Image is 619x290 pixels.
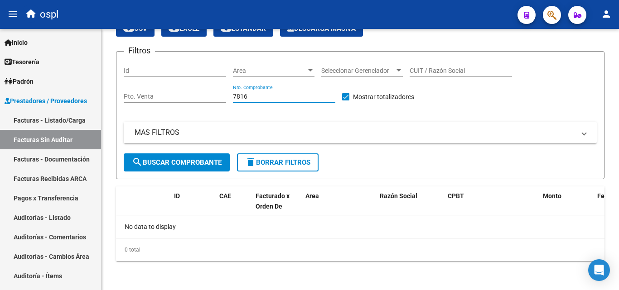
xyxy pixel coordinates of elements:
[321,67,395,75] span: Seleccionar Gerenciador
[245,157,256,167] mat-icon: delete
[135,128,575,138] mat-panel-title: MAS FILTROS
[543,192,561,200] span: Monto
[116,215,604,238] div: No data to display
[124,44,155,57] h3: Filtros
[256,192,290,210] span: Facturado x Orden De
[169,24,199,33] span: EXCEL
[221,24,266,33] span: Estandar
[588,259,610,281] div: Open Intercom Messenger
[124,153,230,171] button: Buscar Comprobante
[5,57,39,67] span: Tesorería
[5,76,34,86] span: Padrón
[380,192,417,200] span: Razón Social
[132,157,143,167] mat-icon: search
[124,122,597,143] mat-expansion-panel-header: MAS FILTROS
[170,186,216,226] datatable-header-cell: ID
[376,186,444,226] datatable-header-cell: Razón Social
[216,186,252,226] datatable-header-cell: CAE
[5,38,28,48] span: Inicio
[353,91,414,102] span: Mostrar totalizadores
[7,9,18,19] mat-icon: menu
[219,192,231,200] span: CAE
[448,192,464,200] span: CPBT
[302,186,363,226] datatable-header-cell: Area
[233,67,306,75] span: Area
[174,192,180,200] span: ID
[237,153,319,171] button: Borrar Filtros
[40,5,58,24] span: ospl
[305,192,319,200] span: Area
[539,186,594,226] datatable-header-cell: Monto
[601,9,612,19] mat-icon: person
[132,158,222,166] span: Buscar Comprobante
[252,186,302,226] datatable-header-cell: Facturado x Orden De
[116,238,604,261] div: 0 total
[5,96,87,106] span: Prestadores / Proveedores
[245,158,310,166] span: Borrar Filtros
[123,24,147,33] span: CSV
[444,186,539,226] datatable-header-cell: CPBT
